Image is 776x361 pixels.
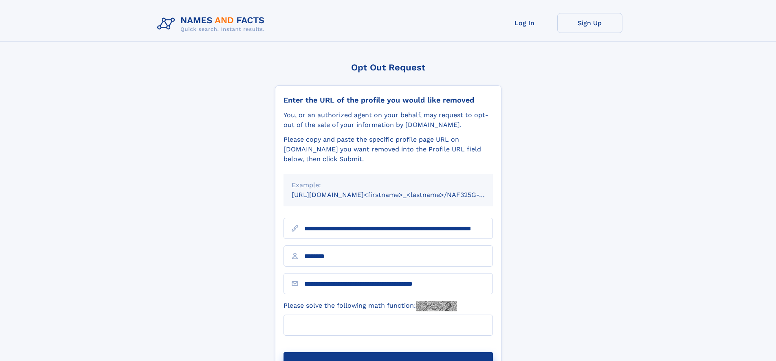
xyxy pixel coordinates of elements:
a: Sign Up [557,13,622,33]
div: Please copy and paste the specific profile page URL on [DOMAIN_NAME] you want removed into the Pr... [284,135,493,164]
a: Log In [492,13,557,33]
div: You, or an authorized agent on your behalf, may request to opt-out of the sale of your informatio... [284,110,493,130]
img: Logo Names and Facts [154,13,271,35]
div: Opt Out Request [275,62,501,72]
label: Please solve the following math function: [284,301,457,311]
div: Enter the URL of the profile you would like removed [284,96,493,105]
div: Example: [292,180,485,190]
small: [URL][DOMAIN_NAME]<firstname>_<lastname>/NAF325G-xxxxxxxx [292,191,508,199]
